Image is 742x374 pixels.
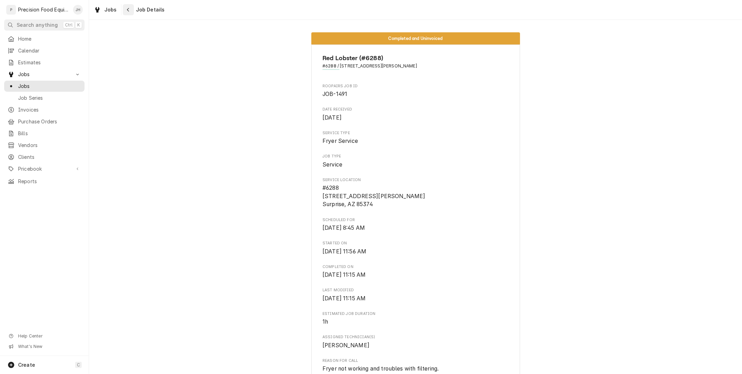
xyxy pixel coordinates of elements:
[322,358,509,364] span: Reason For Call
[322,318,509,326] span: Estimated Job Duration
[4,176,85,187] a: Reports
[322,241,509,255] div: Started On
[4,152,85,163] a: Clients
[77,22,80,28] span: K
[322,185,425,208] span: #6288 [STREET_ADDRESS][PERSON_NAME] Surprise, AZ 85374
[4,33,85,44] a: Home
[322,241,509,246] span: Started On
[18,59,81,66] span: Estimates
[322,287,509,293] span: Last Modified
[322,107,509,122] div: Date Received
[77,362,80,368] span: C
[17,22,58,29] span: Search anything
[322,311,509,326] div: Estimated Job Duration
[322,83,509,98] div: Roopairs Job ID
[322,154,509,169] div: Job Type
[322,90,509,98] span: Roopairs Job ID
[322,83,509,89] span: Roopairs Job ID
[4,140,85,151] a: Vendors
[18,154,81,161] span: Clients
[322,91,347,97] span: JOB-1491
[322,311,509,317] span: Estimated Job Duration
[18,333,80,339] span: Help Center
[322,225,365,231] span: [DATE] 8:45 AM
[4,92,85,104] a: Job Series
[18,130,81,137] span: Bills
[18,106,81,113] span: Invoices
[65,22,72,28] span: Ctrl
[18,362,35,368] span: Create
[4,331,85,341] a: Go to Help Center
[4,342,85,351] a: Go to What's New
[18,35,81,42] span: Home
[18,344,80,349] span: What's New
[322,54,509,75] div: Client Information
[322,365,439,372] span: Fryer not working and troubles with filtering.
[322,137,509,145] span: Service Type
[322,114,509,122] span: Date Received
[322,154,509,159] span: Job Type
[322,107,509,112] span: Date Received
[18,83,81,90] span: Jobs
[18,142,81,149] span: Vendors
[322,217,509,223] span: Scheduled For
[322,287,509,302] div: Last Modified
[322,248,366,255] span: [DATE] 11:56 AM
[322,161,342,168] span: Service
[322,177,509,209] div: Service Location
[322,334,509,349] div: Assigned Technician(s)
[123,4,134,15] button: Navigate back
[322,161,509,169] span: Job Type
[322,295,366,302] span: [DATE] 11:15 AM
[322,365,509,373] span: Reason For Call
[322,247,509,256] span: Started On
[18,118,81,125] span: Purchase Orders
[91,4,120,15] a: Jobs
[322,184,509,209] span: Service Location
[322,63,509,69] span: Address
[4,163,85,174] a: Go to Pricebook
[322,358,509,373] div: Reason For Call
[322,271,366,278] span: [DATE] 11:15 AM
[18,178,81,185] span: Reports
[4,19,85,31] button: Search anythingCtrlK
[322,341,509,350] span: Assigned Technician(s)
[104,6,117,13] span: Jobs
[73,5,83,15] div: JH
[322,217,509,232] div: Scheduled For
[322,264,509,270] span: Completed On
[4,116,85,127] a: Purchase Orders
[18,71,71,78] span: Jobs
[4,104,85,115] a: Invoices
[73,5,83,15] div: Jason Hertel's Avatar
[322,264,509,279] div: Completed On
[322,334,509,340] span: Assigned Technician(s)
[4,128,85,139] a: Bills
[322,114,342,121] span: [DATE]
[322,271,509,279] span: Completed On
[322,177,509,183] span: Service Location
[311,32,520,44] div: Status
[322,342,369,349] span: [PERSON_NAME]
[322,294,509,303] span: Last Modified
[6,5,16,15] div: P
[322,224,509,232] span: Scheduled For
[18,47,81,54] span: Calendar
[322,318,328,325] span: 1h
[18,165,71,172] span: Pricebook
[322,130,509,136] span: Service Type
[4,57,85,68] a: Estimates
[18,95,81,101] span: Job Series
[322,138,358,144] span: Fryer Service
[134,6,165,13] span: Job Details
[322,54,509,63] span: Name
[322,130,509,145] div: Service Type
[4,69,85,80] a: Go to Jobs
[4,45,85,56] a: Calendar
[18,6,69,13] div: Precision Food Equipment LLC
[4,81,85,92] a: Jobs
[389,36,443,41] span: Completed and Uninvoiced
